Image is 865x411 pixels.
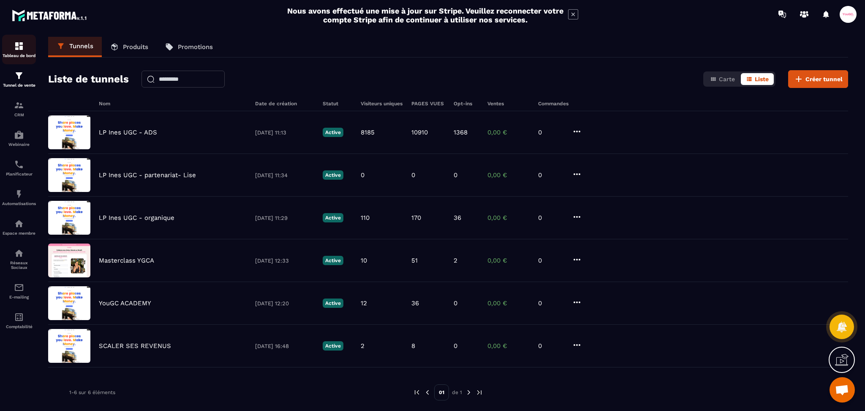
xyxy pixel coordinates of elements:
[361,171,364,179] p: 0
[323,213,343,222] p: Active
[2,153,36,183] a: schedulerschedulerPlanificateur
[287,6,564,24] h2: Nous avons effectué une mise à jour sur Stripe. Veuillez reconnecter votre compte Stripe afin de ...
[157,37,221,57] a: Promotions
[476,389,483,396] img: next
[14,312,24,322] img: accountant
[487,257,530,264] p: 0,00 €
[14,219,24,229] img: automations
[2,123,36,153] a: automationsautomationsWebinaire
[323,341,343,351] p: Active
[2,324,36,329] p: Comptabilité
[14,100,24,110] img: formation
[413,389,421,396] img: prev
[323,128,343,137] p: Active
[2,83,36,88] p: Tunnel de vente
[705,73,740,85] button: Carte
[719,76,735,82] span: Carte
[48,201,90,235] img: image
[755,76,769,82] span: Liste
[2,112,36,117] p: CRM
[361,299,367,307] p: 12
[454,101,479,107] h6: Opt-ins
[741,73,774,85] button: Liste
[2,35,36,64] a: formationformationTableau de bord
[255,101,314,107] h6: Date de création
[99,171,196,179] p: LP Ines UGC - partenariat- Lise
[487,129,530,136] p: 0,00 €
[411,214,421,222] p: 170
[454,171,457,179] p: 0
[411,129,428,136] p: 10910
[14,282,24,293] img: email
[411,257,418,264] p: 51
[411,101,445,107] h6: PAGES VUES
[411,171,415,179] p: 0
[2,306,36,335] a: accountantaccountantComptabilité
[48,244,90,277] img: image
[361,257,367,264] p: 10
[102,37,157,57] a: Produits
[323,170,343,180] p: Active
[805,75,843,83] span: Créer tunnel
[454,342,457,350] p: 0
[14,71,24,81] img: formation
[538,342,563,350] p: 0
[123,43,148,51] p: Produits
[2,295,36,299] p: E-mailing
[2,53,36,58] p: Tableau de bord
[48,71,129,88] h2: Liste de tunnels
[538,299,563,307] p: 0
[361,342,364,350] p: 2
[255,172,314,178] p: [DATE] 11:34
[538,171,563,179] p: 0
[255,300,314,307] p: [DATE] 12:20
[178,43,213,51] p: Promotions
[48,37,102,57] a: Tunnels
[99,101,247,107] h6: Nom
[2,201,36,206] p: Automatisations
[2,276,36,306] a: emailemailE-mailing
[2,231,36,236] p: Espace membre
[99,214,174,222] p: LP Ines UGC - organique
[255,343,314,349] p: [DATE] 16:48
[434,384,449,400] p: 01
[255,258,314,264] p: [DATE] 12:33
[14,159,24,170] img: scheduler
[255,215,314,221] p: [DATE] 11:29
[14,248,24,258] img: social-network
[2,94,36,123] a: formationformationCRM
[69,42,93,50] p: Tunnels
[454,214,461,222] p: 36
[487,342,530,350] p: 0,00 €
[2,142,36,147] p: Webinaire
[48,286,90,320] img: image
[12,8,88,23] img: logo
[454,257,457,264] p: 2
[14,130,24,140] img: automations
[323,256,343,265] p: Active
[255,129,314,136] p: [DATE] 11:13
[788,70,848,88] button: Créer tunnel
[99,129,157,136] p: LP Ines UGC - ADS
[2,212,36,242] a: automationsautomationsEspace membre
[487,214,530,222] p: 0,00 €
[361,214,370,222] p: 110
[487,299,530,307] p: 0,00 €
[830,377,855,403] a: Ouvrir le chat
[48,158,90,192] img: image
[14,189,24,199] img: automations
[487,171,530,179] p: 0,00 €
[487,101,530,107] h6: Ventes
[411,299,419,307] p: 36
[454,299,457,307] p: 0
[14,41,24,51] img: formation
[361,101,403,107] h6: Visiteurs uniques
[48,115,90,149] img: image
[538,101,569,107] h6: Commandes
[99,299,151,307] p: YouGC ACADEMY
[99,257,154,264] p: Masterclass YGCA
[361,129,375,136] p: 8185
[69,389,115,395] p: 1-6 sur 6 éléments
[538,214,563,222] p: 0
[538,257,563,264] p: 0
